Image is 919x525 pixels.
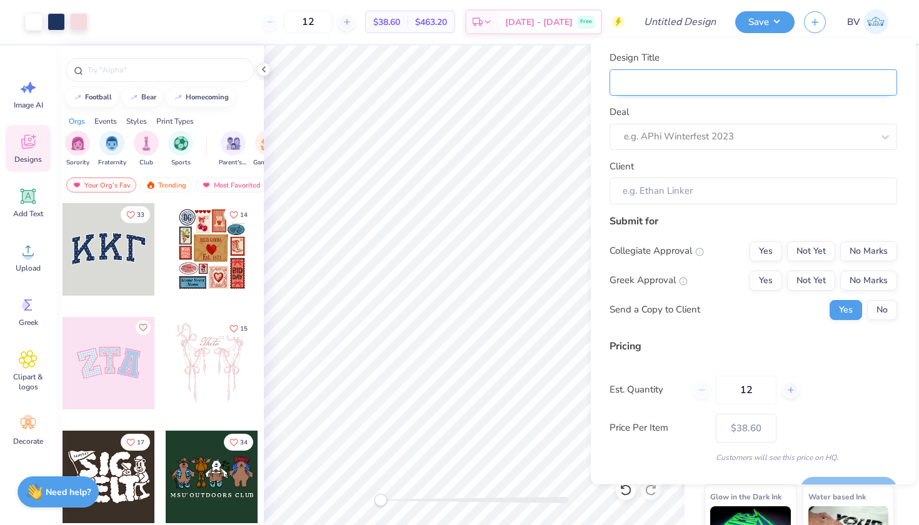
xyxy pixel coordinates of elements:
img: Club Image [139,136,153,151]
span: Free [580,17,592,26]
button: No [867,299,897,319]
div: Events [94,116,117,127]
input: – – [284,11,333,33]
img: trend_line.gif [73,94,83,101]
div: Styles [126,116,147,127]
button: filter button [134,131,159,167]
img: Game Day Image [261,136,275,151]
a: BV [841,9,894,34]
img: Parent's Weekend Image [226,136,241,151]
button: filter button [253,131,282,167]
button: homecoming [166,88,234,107]
span: 15 [240,326,248,332]
button: Like [121,434,150,451]
button: filter button [219,131,248,167]
span: Add Text [13,209,43,219]
label: Client [610,159,634,173]
span: $463.20 [415,16,447,29]
img: most_fav.gif [201,181,211,189]
div: Most Favorited [196,177,266,192]
img: Fraternity Image [105,136,119,151]
span: Sorority [66,158,89,167]
span: 14 [240,212,248,218]
div: Accessibility label [374,494,387,506]
img: trend_line.gif [129,94,139,101]
input: – – [716,375,776,404]
button: filter button [98,131,126,167]
span: 33 [137,212,144,218]
img: most_fav.gif [72,181,82,189]
span: Sports [171,158,191,167]
span: BV [847,15,860,29]
div: filter for Parent's Weekend [219,131,248,167]
button: Like [224,206,253,223]
button: Save [735,11,795,33]
span: Fraternity [98,158,126,167]
div: Send a Copy to Client [610,302,700,317]
span: 17 [137,439,144,446]
div: football [85,94,112,101]
input: Untitled Design [634,9,726,34]
div: Your Org's Fav [66,177,136,192]
button: No Marks [840,270,897,290]
div: bear [141,94,156,101]
label: Design Title [610,51,660,65]
button: Yes [750,241,782,261]
div: Greek Approval [610,273,688,287]
button: filter button [65,131,90,167]
div: Print Types [156,116,194,127]
span: Upload [16,263,41,273]
span: Water based Ink [808,490,866,503]
span: [DATE] - [DATE] [505,16,573,29]
div: filter for Club [134,131,159,167]
button: Like [136,320,151,335]
button: filter button [168,131,193,167]
span: $38.60 [373,16,400,29]
button: Like [121,206,150,223]
img: Sports Image [174,136,188,151]
div: Customers will see this price on HQ. [610,451,897,462]
input: Try "Alpha" [86,64,246,76]
div: Submit for [610,213,897,228]
img: Brooke Vos [863,9,888,34]
div: Trending [140,177,192,192]
strong: Need help? [46,486,91,498]
div: Orgs [69,116,85,127]
span: Club [139,158,153,167]
img: trending.gif [146,181,156,189]
span: Image AI [14,100,43,110]
div: filter for Fraternity [98,131,126,167]
input: e.g. Ethan Linker [610,177,897,204]
div: filter for Sorority [65,131,90,167]
button: No Marks [840,241,897,261]
button: Like [224,434,253,451]
button: Not Yet [787,241,835,261]
span: Parent's Weekend [219,158,248,167]
button: Like [224,320,253,337]
button: Yes [750,270,782,290]
div: Collegiate Approval [610,244,704,258]
div: filter for Game Day [253,131,282,167]
span: Decorate [13,436,43,446]
label: Est. Quantity [610,382,684,397]
span: Greek [19,317,38,327]
div: filter for Sports [168,131,193,167]
span: 34 [240,439,248,446]
label: Deal [610,105,629,119]
button: Yes [830,299,862,319]
button: bear [122,88,162,107]
div: Pricing [610,338,897,353]
img: Sorority Image [71,136,85,151]
img: trend_line.gif [173,94,183,101]
span: Glow in the Dark Ink [710,490,781,503]
button: Not Yet [787,270,835,290]
span: Designs [14,154,42,164]
button: football [66,88,118,107]
div: homecoming [186,94,229,101]
label: Price Per Item [610,421,706,435]
span: Clipart & logos [8,372,49,392]
span: Game Day [253,158,282,167]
